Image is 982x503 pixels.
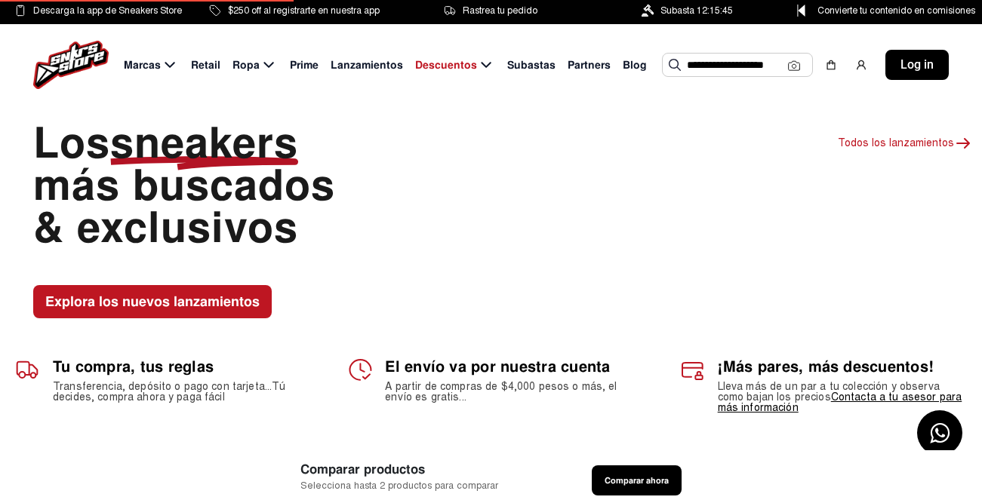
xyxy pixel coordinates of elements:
[463,2,537,19] span: Rastrea tu pedido
[232,57,260,73] span: Ropa
[718,398,967,430] h2: Lleva más de un par a tu colección y observa como bajan los precios
[846,122,971,304] img: Image
[33,293,272,327] button: Explora los nuevos lanzamientos
[838,317,972,335] p: Todos los lanzamientos
[385,398,634,419] h2: A partir de compras de $4,000 pesos o más, el envío es gratis...
[718,374,967,392] h1: ¡Más pares, más descuentos!
[331,57,403,73] span: Lanzamientos
[300,479,498,493] span: Selecciona hasta 2 productos para comparar
[660,2,733,19] span: Subasta 12:15:45
[33,130,373,257] div: Los más buscados & exclusivos
[718,407,962,431] a: Contacta a tu asesor para más información
[53,374,302,392] h1: Tu compra, tus reglas
[191,57,220,73] span: Retail
[788,60,800,72] img: Cámara
[385,374,634,392] h1: El envío va por nuestra cuenta
[33,41,109,89] img: logo
[507,57,556,73] span: Subastas
[404,122,528,304] img: Image
[623,57,647,73] span: Blog
[228,2,380,19] span: $250 off al registrarte en nuestra app
[110,124,298,179] span: sneakers
[699,122,823,304] img: Image
[300,460,498,479] span: Comparar productos
[53,398,302,419] h2: Transferencia, depósito o pago con tarjeta...Tú decides, compra ahora y paga fácil
[592,465,682,495] button: Comparar ahora
[33,2,182,19] span: Descarga la app de Sneakers Store
[900,56,934,74] span: Log in
[415,57,477,73] span: Descuentos
[568,57,611,73] span: Partners
[669,59,681,71] img: Buscar
[124,57,161,73] span: Marcas
[817,2,975,19] span: Convierte tu contenido en comisiones
[551,122,676,304] img: Image
[855,59,867,71] img: user
[290,57,319,73] span: Prime
[792,5,811,17] img: Control Point Icon
[825,59,837,71] img: shopping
